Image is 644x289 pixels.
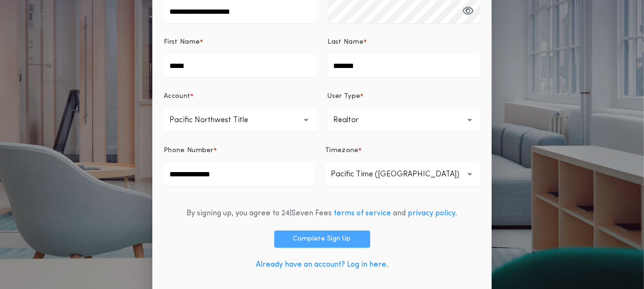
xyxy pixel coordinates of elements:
[164,109,317,132] button: Pacific Northwest Title
[187,208,457,219] div: By signing up, you agree to 24|Seven Fees and
[334,115,374,126] p: Realtor
[164,38,200,47] p: First Name
[408,210,457,217] a: privacy policy.
[328,55,481,77] input: Last Name*
[328,109,481,132] button: Realtor
[164,163,314,186] input: Phone Number*
[325,163,480,186] button: Pacific Time ([GEOGRAPHIC_DATA])
[164,146,214,155] p: Phone Number
[164,92,190,101] p: Account
[274,231,370,248] button: Complete Sign Up
[164,55,317,77] input: First Name*
[328,38,364,47] p: Last Name
[328,92,361,101] p: User Type
[164,0,317,23] input: Email*
[331,169,475,180] p: Pacific Time ([GEOGRAPHIC_DATA])
[463,0,474,23] button: Password*
[325,146,359,155] p: Timezone
[328,0,481,23] input: Password*
[334,210,392,217] a: terms of service
[256,261,388,269] a: Already have an account? Log in here.
[169,115,263,126] p: Pacific Northwest Title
